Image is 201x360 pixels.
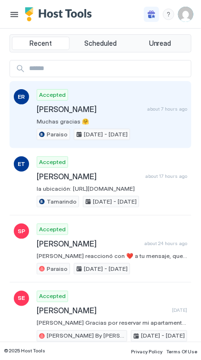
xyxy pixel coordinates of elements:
span: [PERSON_NAME] Gracias por reservar mi apartamento, estoy encantada de teneros por aquí. Te estaré... [37,319,187,327]
span: [PERSON_NAME] [37,104,143,114]
input: Input Field [25,61,191,77]
span: [PERSON_NAME] [37,239,141,248]
a: Host Tools Logo [25,7,96,21]
span: Tamarindo [47,197,77,206]
button: Menu [8,8,21,21]
div: menu [163,9,174,20]
button: Scheduled [71,37,129,50]
span: ER [18,93,25,101]
div: User profile [178,7,193,22]
span: [PERSON_NAME] [37,172,141,181]
a: Privacy Policy [131,346,162,356]
span: about 7 hours ago [147,106,187,112]
span: Accepted [39,225,66,234]
span: Muchas gracias 🤗 [37,118,187,125]
span: la ubicación: [URL][DOMAIN_NAME] [37,185,187,192]
span: Recent [30,39,52,48]
span: [DATE] - [DATE] [84,130,128,139]
span: [DATE] - [DATE] [141,332,185,340]
a: Terms Of Use [166,346,197,356]
span: [PERSON_NAME] reaccionó con ❤️ a tu mensaje, que dice: “[PERSON_NAME] Gracias por reservar mi apa... [37,252,187,259]
div: tab-group [10,34,191,52]
span: Terms Of Use [166,349,197,355]
span: [PERSON_NAME] [37,306,168,316]
span: [DATE] - [DATE] [84,265,128,273]
span: Unread [149,39,171,48]
span: about 24 hours ago [144,240,187,247]
button: Recent [12,37,70,50]
span: SE [18,294,25,303]
span: about 17 hours ago [145,173,187,179]
span: Accepted [39,292,66,301]
button: Unread [131,37,189,50]
span: ET [18,160,25,168]
span: [PERSON_NAME] By [PERSON_NAME] [47,332,125,340]
span: Accepted [39,158,66,166]
span: SP [18,227,25,236]
span: Scheduled [84,39,117,48]
span: © 2025 Host Tools [4,348,45,354]
span: [DATE] - [DATE] [93,197,137,206]
span: Paraiso [47,130,68,139]
span: Accepted [39,91,66,99]
span: Paraiso [47,265,68,273]
span: Privacy Policy [131,349,162,355]
span: [DATE] [172,308,187,314]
